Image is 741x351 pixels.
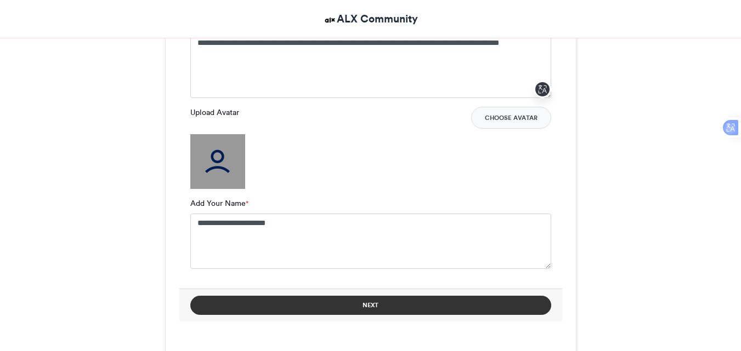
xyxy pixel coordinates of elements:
[190,107,239,118] label: Upload Avatar
[190,134,245,189] img: user_filled.png
[190,296,551,315] button: Next
[190,198,248,209] label: Add Your Name
[323,11,418,27] a: ALX Community
[323,13,337,27] img: ALX Community
[471,107,551,129] button: Choose Avatar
